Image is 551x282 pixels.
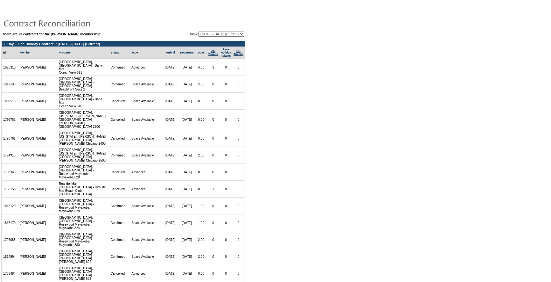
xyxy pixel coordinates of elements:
[195,59,207,76] td: 4.00
[109,265,130,282] td: Cancelled
[18,214,47,231] td: [PERSON_NAME]
[178,76,195,93] td: [DATE]
[232,248,245,265] td: 0
[195,93,207,110] td: 0.00
[162,181,178,198] td: [DATE]
[178,265,195,282] td: [DATE]
[232,214,245,231] td: 0
[109,231,130,248] td: Confirmed
[178,164,195,181] td: [DATE]
[195,198,207,214] td: 1.00
[130,198,162,214] td: Space Available
[220,265,233,282] td: 0
[234,49,243,56] a: SGTokens
[232,198,245,214] td: 0
[162,265,178,282] td: [DATE]
[58,59,109,76] td: [GEOGRAPHIC_DATA], [GEOGRAPHIC_DATA] - Baha Mar Ocean View 611
[109,248,130,265] td: Confirmed
[18,198,47,214] td: [PERSON_NAME]
[130,59,162,76] td: Advanced
[162,198,178,214] td: [DATE]
[109,198,130,214] td: Confirmed
[111,51,120,54] a: Status
[207,265,220,282] td: 0
[162,76,178,93] td: [DATE]
[207,164,220,181] td: 0
[166,51,175,54] a: Arrival
[220,130,233,147] td: 0
[130,110,162,130] td: Space Available
[220,59,233,76] td: 0
[220,198,233,214] td: 0
[207,130,220,147] td: 0
[195,130,207,147] td: 0.00
[162,231,178,248] td: [DATE]
[195,181,207,198] td: 0.00
[2,76,18,93] td: 1812193
[18,130,47,147] td: [PERSON_NAME]
[220,214,233,231] td: 0
[207,248,220,265] td: 0
[130,130,162,147] td: Space Available
[232,147,245,164] td: 0
[130,93,162,110] td: Space Available
[195,248,207,265] td: 2.00
[207,110,220,130] td: 0
[207,76,220,93] td: 0
[207,181,220,198] td: 1
[3,17,130,29] img: pgTtlContractReconciliation.gif
[18,181,47,198] td: [PERSON_NAME]
[195,231,207,248] td: 2.00
[18,248,47,265] td: [PERSON_NAME]
[207,214,220,231] td: 0
[18,110,47,130] td: [PERSON_NAME]
[109,110,130,130] td: Cancelled
[178,59,195,76] td: [DATE]
[2,59,18,76] td: 1625310
[232,130,245,147] td: 0
[18,164,47,181] td: [PERSON_NAME]
[18,265,47,282] td: [PERSON_NAME]
[162,214,178,231] td: [DATE]
[195,147,207,164] td: 2.00
[232,265,245,282] td: 0
[207,231,220,248] td: 0
[232,164,245,181] td: 0
[232,231,245,248] td: 0
[130,231,162,248] td: Space Available
[198,51,205,54] a: Days
[207,93,220,110] td: 0
[195,76,207,93] td: 2.00
[2,32,101,36] b: There are 23 contracts for the [PERSON_NAME] membership:
[220,147,233,164] td: 0
[109,76,130,93] td: Confirmed
[2,198,18,214] td: 1818120
[2,93,18,110] td: 1809515
[195,164,207,181] td: 0.00
[2,181,18,198] td: 1788155
[178,198,195,214] td: [DATE]
[178,248,195,265] td: [DATE]
[2,47,18,59] td: Id
[109,214,130,231] td: Confirmed
[18,93,47,110] td: [PERSON_NAME]
[220,231,233,248] td: 0
[130,164,162,181] td: Advanced
[2,248,18,265] td: 1814994
[208,49,218,56] a: ARTokens
[18,147,47,164] td: [PERSON_NAME]
[58,164,109,181] td: [GEOGRAPHIC_DATA], [GEOGRAPHIC_DATA] - Rosewood Mayakoba Mayakoba 828
[207,147,220,164] td: 0
[162,147,178,164] td: [DATE]
[58,265,109,282] td: [GEOGRAPHIC_DATA], [GEOGRAPHIC_DATA] - [GEOGRAPHIC_DATA] [PERSON_NAME] 602
[20,51,31,54] a: Member
[195,110,207,130] td: 0.00
[207,198,220,214] td: 0
[2,214,18,231] td: 1816170
[2,130,18,147] td: 1795761
[220,181,233,198] td: 0
[2,147,18,164] td: 1794918
[58,110,109,130] td: [GEOGRAPHIC_DATA], [US_STATE] - [PERSON_NAME][GEOGRAPHIC_DATA] [PERSON_NAME] [GEOGRAPHIC_DATA] 2300
[220,164,233,181] td: 0
[131,51,138,54] a: Type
